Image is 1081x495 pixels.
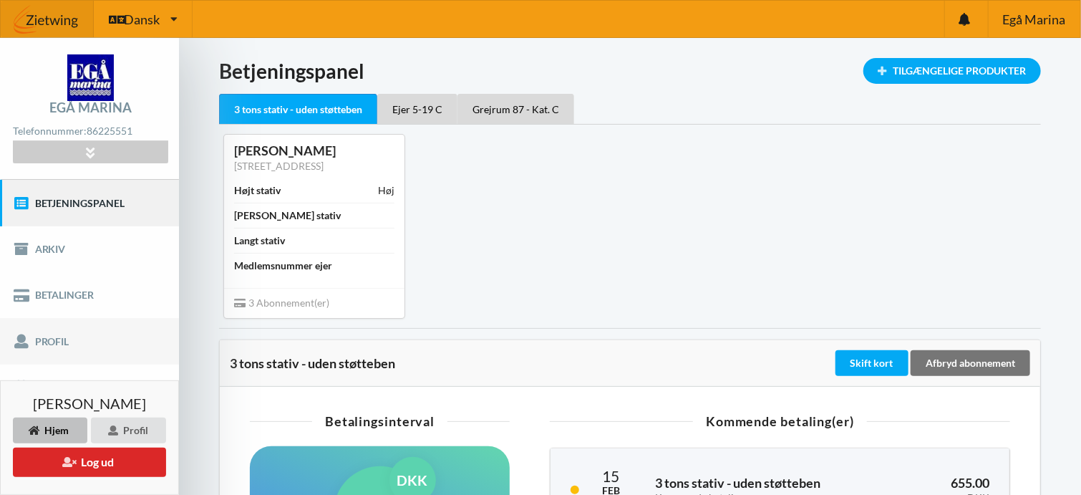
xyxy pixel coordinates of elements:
div: Telefonnummer: [13,122,168,141]
div: [PERSON_NAME] [234,143,394,159]
span: Egå Marina [1002,13,1065,26]
div: Højt stativ [234,183,281,198]
div: Kommende betaling(er) [550,415,1010,428]
div: Langt stativ [234,234,285,248]
div: Betalingsinterval [250,415,510,428]
div: 3 tons stativ - uden støtteben [230,356,833,370]
h1: Betjeningspanel [219,58,1041,84]
div: Egå Marina [49,101,132,114]
div: Grejrum 87 - Kat. C [457,94,574,124]
div: Ejer 5-19 C [377,94,457,124]
div: Høj [378,183,394,198]
div: Skift kort [835,350,908,376]
div: Tilgængelige Produkter [863,58,1041,84]
a: [STREET_ADDRESS] [234,160,324,172]
span: [PERSON_NAME] [33,396,146,410]
span: 3 Abonnement(er) [234,297,329,309]
button: Log ud [13,448,166,477]
div: Afbryd abonnement [911,350,1030,376]
div: Profil [91,418,166,443]
img: logo [67,54,114,101]
div: 15 [599,468,622,484]
div: 3 tons stativ - uden støtteben [219,94,377,125]
strong: 86225551 [87,125,132,137]
span: Dansk [124,13,160,26]
div: [PERSON_NAME] stativ [234,208,341,223]
div: Medlemsnummer ejer [234,259,332,273]
div: Hjem [13,418,87,443]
